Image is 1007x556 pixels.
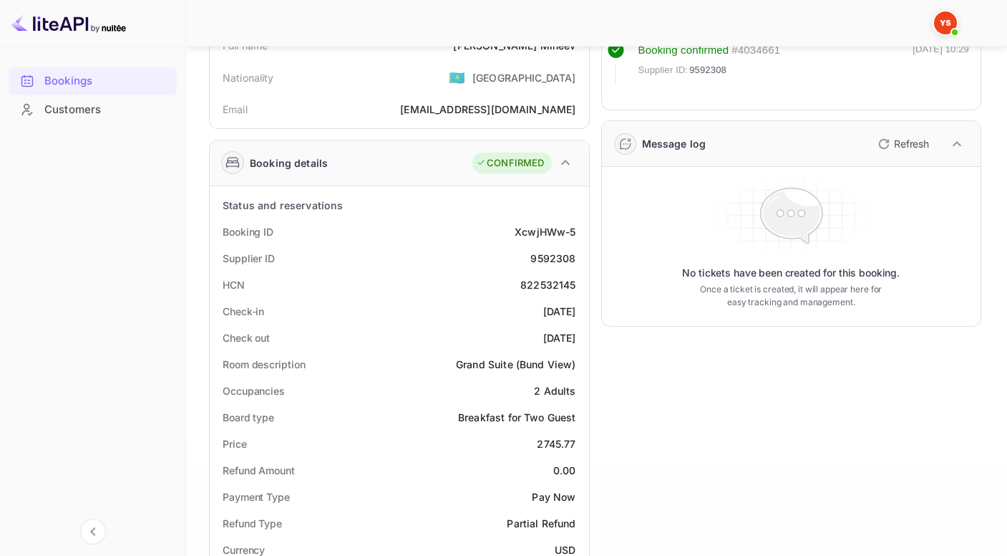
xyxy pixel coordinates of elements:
[532,489,575,504] div: Pay Now
[534,383,575,398] div: 2 Adults
[11,11,126,34] img: LiteAPI logo
[44,102,170,118] div: Customers
[537,436,575,451] div: 2745.77
[9,96,177,124] div: Customers
[223,251,275,266] div: Supplier ID
[642,136,706,151] div: Message log
[223,102,248,117] div: Email
[689,63,726,77] span: 9592308
[44,73,170,90] div: Bookings
[638,42,729,59] div: Booking confirmed
[223,357,305,372] div: Room description
[543,304,576,319] div: [DATE]
[507,516,575,531] div: Partial Refund
[80,519,106,545] button: Collapse navigation
[543,330,576,345] div: [DATE]
[9,96,177,123] a: Customers
[476,156,544,171] div: CONFIRMED
[400,102,575,117] div: [EMAIL_ADDRESS][DOMAIN_NAME]
[934,11,957,34] img: Yandex Support
[520,277,575,292] div: 822532145
[515,224,575,239] div: XcwjHWw-5
[530,251,575,266] div: 9592308
[456,357,575,372] div: Grand Suite (Bund View)
[223,436,247,451] div: Price
[223,489,290,504] div: Payment Type
[223,330,270,345] div: Check out
[449,64,465,90] span: United States
[223,277,245,292] div: HCN
[223,198,343,213] div: Status and reservations
[223,383,285,398] div: Occupancies
[223,410,274,425] div: Board type
[894,136,929,151] p: Refresh
[458,410,575,425] div: Breakfast for Two Guest
[913,42,969,84] div: [DATE] 10:29
[250,155,328,171] div: Booking details
[638,63,689,77] span: Supplier ID:
[553,463,576,478] div: 0.00
[223,304,264,319] div: Check-in
[870,133,935,155] button: Refresh
[9,67,177,95] div: Bookings
[472,70,576,85] div: [GEOGRAPHIC_DATA]
[223,224,273,239] div: Booking ID
[9,67,177,94] a: Bookings
[731,42,780,59] div: # 4034661
[223,516,282,531] div: Refund Type
[690,283,892,309] p: Once a ticket is created, it will appear here for easy tracking and management.
[223,70,274,85] div: Nationality
[682,266,900,280] p: No tickets have been created for this booking.
[223,463,295,478] div: Refund Amount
